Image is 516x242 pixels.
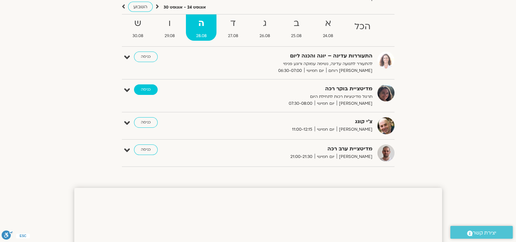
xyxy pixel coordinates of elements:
[218,16,248,31] strong: ד
[249,33,280,39] span: 26.08
[154,16,185,31] strong: ו
[134,84,158,95] a: כניסה
[123,14,153,41] a: ש30.08
[249,14,280,41] a: ג26.08
[134,117,158,128] a: כניסה
[186,16,216,31] strong: ה
[337,126,372,133] span: [PERSON_NAME]
[313,16,343,31] strong: א
[326,67,372,74] span: [PERSON_NAME] רוחם
[154,14,185,41] a: ו29.08
[133,4,147,10] span: השבוע
[218,14,248,41] a: ד27.08
[281,14,312,41] a: ב25.08
[134,144,158,155] a: כניסה
[315,153,337,160] span: יום חמישי
[186,33,216,39] span: 28.08
[134,52,158,62] a: כניסה
[315,100,337,107] span: יום חמישי
[337,153,372,160] span: [PERSON_NAME]
[345,14,381,41] a: הכל
[288,153,315,160] span: 21:00-21:30
[315,126,337,133] span: יום חמישי
[304,67,326,74] span: יום חמישי
[212,144,372,153] strong: מדיטציית ערב רכה
[450,226,513,239] a: יצירת קשר
[212,52,372,60] strong: התעוררות עדינה – יוגה והכנה ליום
[154,33,185,39] span: 29.08
[337,100,372,107] span: [PERSON_NAME]
[212,117,372,126] strong: צ'י קונג
[290,126,315,133] span: 11:00-12:15
[218,33,248,39] span: 27.08
[212,93,372,100] p: תרגול מדיטציות רכות לתחילת היום
[123,33,153,39] span: 30.08
[276,67,304,74] span: 06:30-07:00
[123,16,153,31] strong: ש
[249,16,280,31] strong: ג
[128,2,153,12] a: השבוע
[281,33,312,39] span: 25.08
[186,14,216,41] a: ה28.08
[313,33,343,39] span: 24.08
[212,60,372,67] p: להתעורר לתנועה עדינה, נשימה עמוקה ורוגע פנימי
[281,16,312,31] strong: ב
[345,19,381,34] strong: הכל
[286,100,315,107] span: 07:30-08:00
[164,4,206,11] p: אוגוסט 24 - אוגוסט 30
[212,84,372,93] strong: מדיטציית בוקר רכה
[473,229,496,237] span: יצירת קשר
[313,14,343,41] a: א24.08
